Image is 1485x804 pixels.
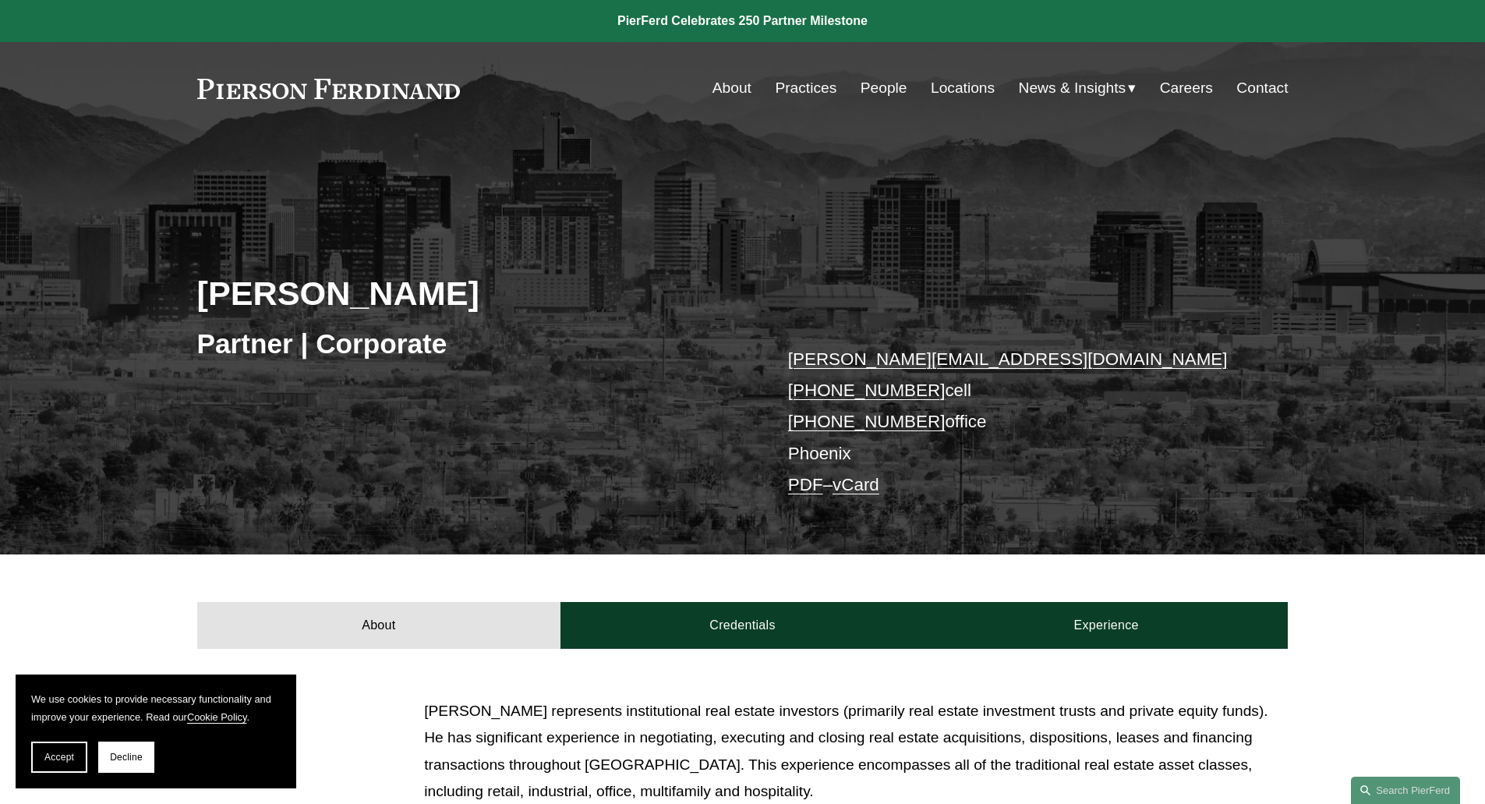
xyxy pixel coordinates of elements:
[31,690,281,726] p: We use cookies to provide necessary functionality and improve your experience. Read our .
[98,742,154,773] button: Decline
[788,381,946,400] a: [PHONE_NUMBER]
[1019,73,1137,103] a: folder dropdown
[16,675,296,788] section: Cookie banner
[1160,73,1213,103] a: Careers
[712,73,751,103] a: About
[197,327,743,361] h3: Partner | Corporate
[788,412,946,431] a: [PHONE_NUMBER]
[788,344,1243,501] p: cell office Phoenix –
[31,742,87,773] button: Accept
[788,349,1228,369] a: [PERSON_NAME][EMAIL_ADDRESS][DOMAIN_NAME]
[1019,75,1126,102] span: News & Insights
[833,475,879,494] a: vCard
[861,73,907,103] a: People
[560,602,925,649] a: Credentials
[197,273,743,313] h2: [PERSON_NAME]
[1351,777,1460,804] a: Search this site
[788,475,823,494] a: PDF
[1236,73,1288,103] a: Contact
[775,73,836,103] a: Practices
[110,752,143,763] span: Decline
[197,602,561,649] a: About
[931,73,995,103] a: Locations
[44,752,74,763] span: Accept
[925,602,1289,649] a: Experience
[187,711,247,723] a: Cookie Policy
